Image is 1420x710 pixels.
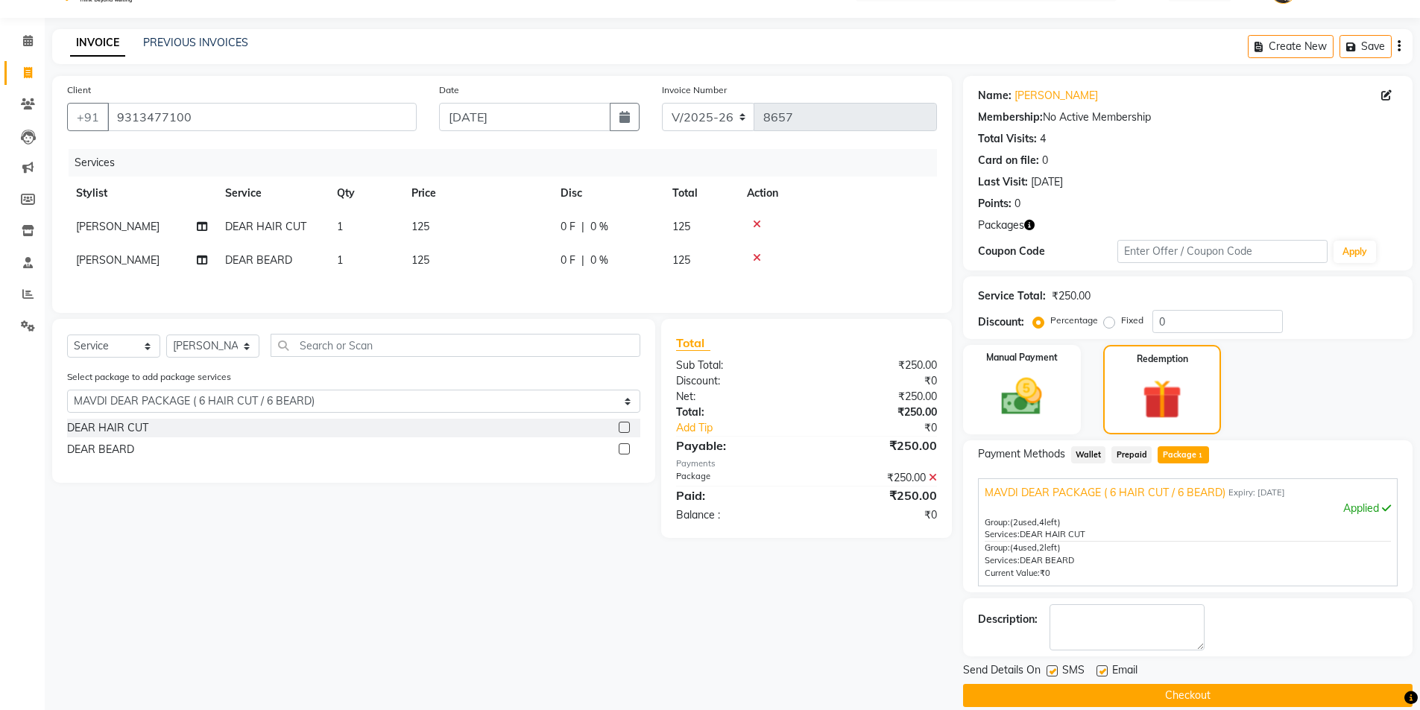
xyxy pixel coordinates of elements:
[978,88,1012,104] div: Name:
[1334,241,1376,263] button: Apply
[978,110,1043,125] div: Membership:
[988,373,1055,420] img: _cash.svg
[978,174,1028,190] div: Last Visit:
[411,220,429,233] span: 125
[69,149,948,177] div: Services
[337,220,343,233] span: 1
[665,358,807,373] div: Sub Total:
[1031,174,1063,190] div: [DATE]
[1042,153,1048,168] div: 0
[665,389,807,405] div: Net:
[665,405,807,420] div: Total:
[1010,517,1018,527] span: (2
[552,177,663,210] th: Disc
[561,253,575,268] span: 0 F
[1039,542,1044,553] span: 2
[1050,314,1098,327] label: Percentage
[663,177,738,210] th: Total
[1014,88,1098,104] a: [PERSON_NAME]
[225,220,306,233] span: DEAR HAIR CUT
[665,373,807,389] div: Discount:
[581,219,584,235] span: |
[439,83,459,97] label: Date
[76,220,160,233] span: [PERSON_NAME]
[672,253,690,267] span: 125
[70,30,125,57] a: INVOICE
[1062,662,1085,681] span: SMS
[271,334,640,357] input: Search or Scan
[978,288,1046,304] div: Service Total:
[1020,529,1085,539] span: DEAR HAIR CUT
[978,612,1038,627] div: Description:
[672,220,690,233] span: 125
[1112,662,1137,681] span: Email
[1121,314,1143,327] label: Fixed
[807,358,948,373] div: ₹250.00
[978,314,1024,330] div: Discount:
[963,684,1413,707] button: Checkout
[216,177,328,210] th: Service
[337,253,343,267] span: 1
[67,442,134,457] div: DEAR BEARD
[1130,375,1194,424] img: _gift.svg
[411,253,429,267] span: 125
[665,507,807,523] div: Balance :
[1040,131,1046,147] div: 4
[143,36,248,49] a: PREVIOUS INVOICES
[67,420,148,436] div: DEAR HAIR CUT
[807,486,948,504] div: ₹250.00
[581,253,584,268] span: |
[676,335,710,351] span: Total
[985,517,1010,527] span: Group:
[665,486,807,504] div: Paid:
[590,253,608,268] span: 0 %
[225,253,292,267] span: DEAR BEARD
[676,457,936,470] div: Payments
[403,177,552,210] th: Price
[67,177,216,210] th: Stylist
[665,420,830,436] a: Add Tip
[1010,542,1018,553] span: (4
[665,470,807,486] div: Package
[807,470,948,486] div: ₹250.00
[978,153,1039,168] div: Card on file:
[561,219,575,235] span: 0 F
[1040,568,1050,578] span: ₹0
[978,110,1398,125] div: No Active Membership
[978,218,1024,233] span: Packages
[807,437,948,454] div: ₹250.00
[1010,517,1061,527] span: used, left)
[978,131,1037,147] div: Total Visits:
[107,103,417,131] input: Search by Name/Mobile/Email/Code
[985,568,1040,578] span: Current Value:
[985,542,1010,553] span: Group:
[985,555,1020,565] span: Services:
[978,244,1118,259] div: Coupon Code
[662,83,727,97] label: Invoice Number
[978,446,1065,462] span: Payment Methods
[830,420,948,436] div: ₹0
[963,662,1041,681] span: Send Details On
[67,103,109,131] button: +91
[985,529,1020,539] span: Services:
[738,177,937,210] th: Action
[807,507,948,523] div: ₹0
[985,485,1225,501] span: MAVDI DEAR PACKAGE ( 6 HAIR CUT / 6 BEARD)
[985,501,1391,516] div: Applied
[1196,451,1205,460] span: 1
[1052,288,1091,304] div: ₹250.00
[67,370,231,384] label: Select package to add package services
[1117,240,1328,263] input: Enter Offer / Coupon Code
[1071,446,1106,463] span: Wallet
[67,83,91,97] label: Client
[978,196,1012,212] div: Points:
[328,177,403,210] th: Qty
[807,389,948,405] div: ₹250.00
[1158,446,1209,463] span: Package
[1248,35,1334,58] button: Create New
[665,437,807,454] div: Payable:
[1039,517,1044,527] span: 4
[1020,555,1074,565] span: DEAR BEARD
[807,405,948,420] div: ₹250.00
[986,351,1058,364] label: Manual Payment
